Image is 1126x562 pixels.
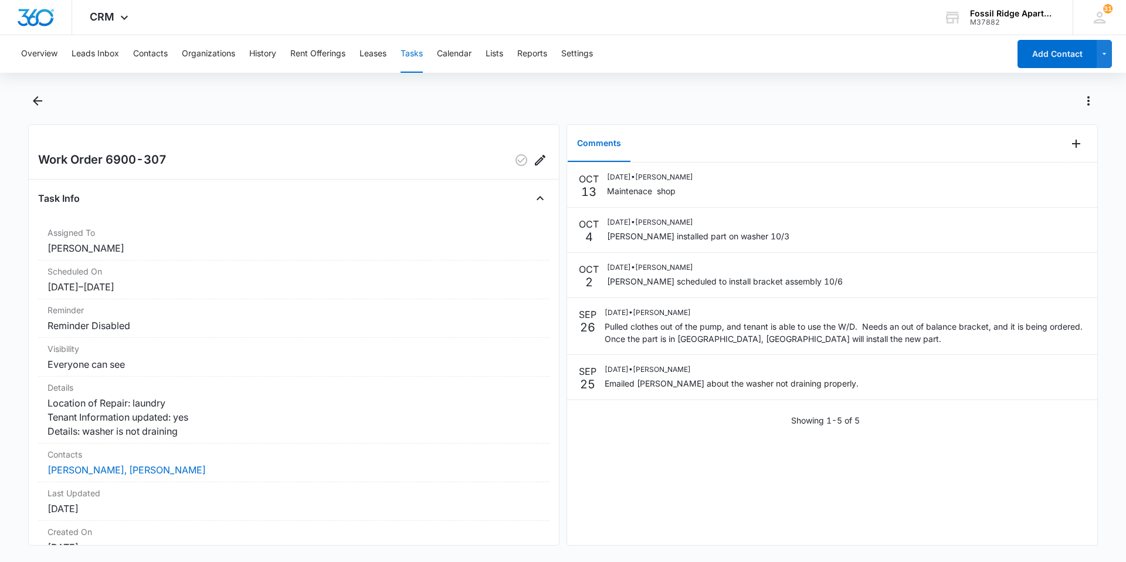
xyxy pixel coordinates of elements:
button: Calendar [437,35,472,73]
button: Organizations [182,35,235,73]
p: SEP [579,364,596,378]
p: 13 [581,186,596,198]
p: OCT [579,262,599,276]
button: Overview [21,35,57,73]
p: Showing 1-5 of 5 [791,414,860,426]
p: OCT [579,217,599,231]
h4: Task Info [38,191,80,205]
dt: Last Updated [48,487,540,499]
button: History [249,35,276,73]
p: Emailed [PERSON_NAME] about the washer not draining properly. [605,377,859,390]
button: Settings [561,35,593,73]
dt: Details [48,381,540,394]
button: Leads Inbox [72,35,119,73]
p: [DATE] • [PERSON_NAME] [605,307,1086,318]
p: 25 [580,378,595,390]
p: [PERSON_NAME] installed part on washer 10/3 [607,230,789,242]
dt: Visibility [48,343,540,355]
button: Close [531,189,550,208]
span: 31 [1103,4,1113,13]
dd: Everyone can see [48,357,540,371]
div: VisibilityEveryone can see [38,338,550,377]
div: account id [970,18,1056,26]
div: Assigned To[PERSON_NAME] [38,222,550,260]
span: CRM [90,11,114,23]
h2: Work Order 6900-307 [38,151,167,170]
p: [DATE] • [PERSON_NAME] [607,217,789,228]
button: Comments [568,126,630,162]
p: [DATE] • [PERSON_NAME] [607,262,843,273]
button: Contacts [133,35,168,73]
dt: Created On [48,526,540,538]
button: Lists [486,35,503,73]
button: Edit [531,151,550,170]
div: ReminderReminder Disabled [38,299,550,338]
div: notifications count [1103,4,1113,13]
dd: [DATE] [48,540,540,554]
div: Contacts[PERSON_NAME], [PERSON_NAME] [38,443,550,482]
p: 26 [580,321,595,333]
p: Maintenace shop [607,185,693,197]
button: Leases [359,35,386,73]
dt: Scheduled On [48,265,540,277]
div: Scheduled On[DATE]–[DATE] [38,260,550,299]
button: Back [28,92,46,110]
div: Last Updated[DATE] [38,482,550,521]
button: Tasks [401,35,423,73]
div: Created On[DATE] [38,521,550,560]
p: [DATE] • [PERSON_NAME] [607,172,693,182]
p: Pulled clothes out of the pump, and tenant is able to use the W/D. Needs an out of balance bracke... [605,320,1086,345]
p: SEP [579,307,596,321]
div: DetailsLocation of Repair: laundry Tenant Information updated: yes Details: washer is not draining [38,377,550,443]
a: [PERSON_NAME], [PERSON_NAME] [48,464,206,476]
dt: Contacts [48,448,540,461]
p: [DATE] • [PERSON_NAME] [605,364,859,375]
div: account name [970,9,1056,18]
p: OCT [579,172,599,186]
button: Reports [517,35,547,73]
dd: [PERSON_NAME] [48,241,540,255]
p: [PERSON_NAME] scheduled to install bracket assembly 10/6 [607,275,843,287]
dd: Location of Repair: laundry Tenant Information updated: yes Details: washer is not draining [48,396,540,438]
dd: [DATE] – [DATE] [48,280,540,294]
button: Add Contact [1018,40,1097,68]
dd: Reminder Disabled [48,319,540,333]
p: 4 [585,231,593,243]
dt: Assigned To [48,226,540,239]
button: Actions [1079,92,1098,110]
dd: [DATE] [48,502,540,516]
button: Add Comment [1067,134,1086,153]
dt: Reminder [48,304,540,316]
p: 2 [585,276,593,288]
button: Rent Offerings [290,35,345,73]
